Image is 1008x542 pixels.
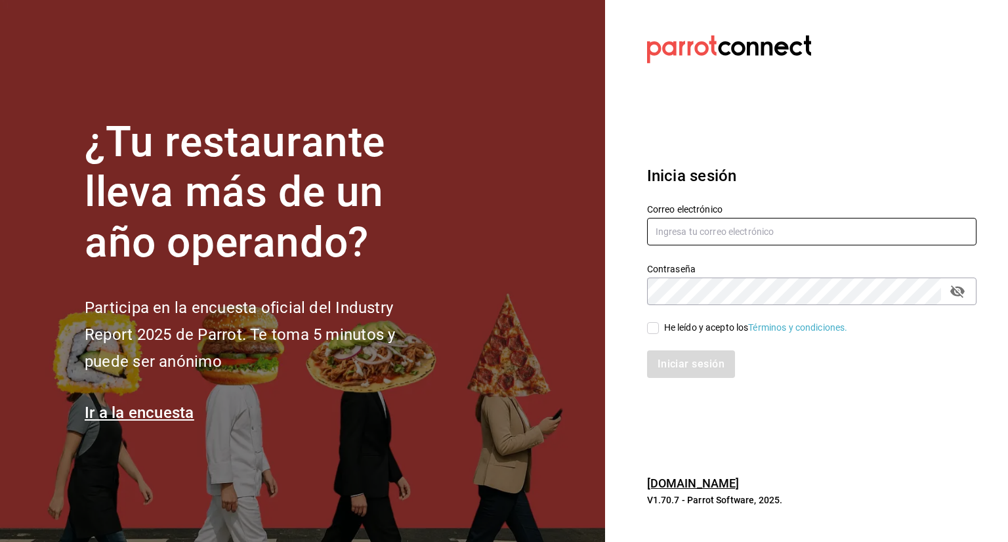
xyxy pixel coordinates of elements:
[946,280,969,302] button: passwordField
[647,493,976,507] p: V1.70.7 - Parrot Software, 2025.
[647,476,740,490] a: [DOMAIN_NAME]
[85,404,194,422] a: Ir a la encuesta
[85,295,439,375] h2: Participa en la encuesta oficial del Industry Report 2025 de Parrot. Te toma 5 minutos y puede se...
[664,321,848,335] div: He leído y acepto los
[647,218,976,245] input: Ingresa tu correo electrónico
[647,164,976,188] h3: Inicia sesión
[647,204,976,213] label: Correo electrónico
[647,264,976,273] label: Contraseña
[748,322,847,333] a: Términos y condiciones.
[85,117,439,268] h1: ¿Tu restaurante lleva más de un año operando?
